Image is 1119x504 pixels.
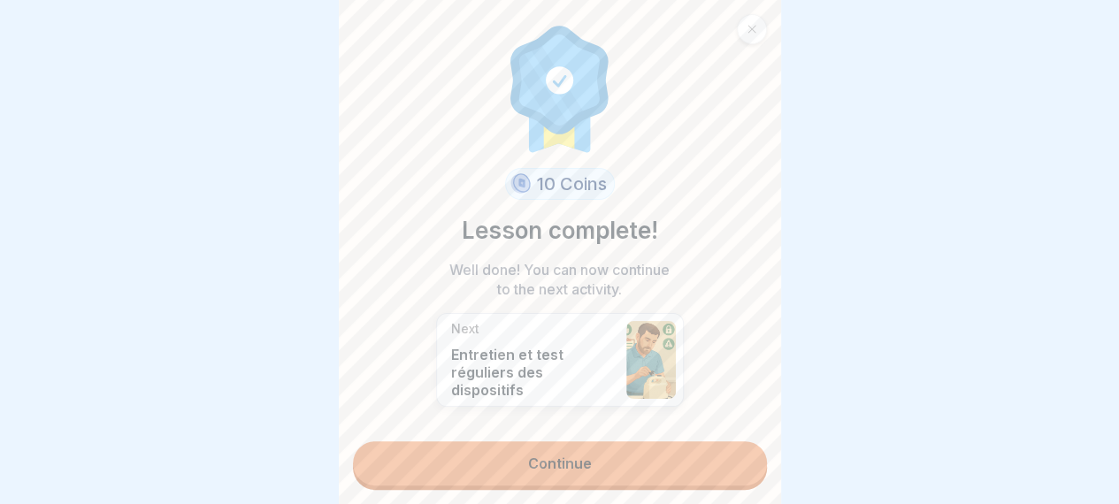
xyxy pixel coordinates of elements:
[505,168,615,200] div: 10 Coins
[508,171,533,197] img: coin.svg
[451,321,617,337] p: Next
[462,214,658,248] p: Lesson complete!
[445,260,675,299] p: Well done! You can now continue to the next activity.
[501,21,619,154] img: completion.svg
[451,346,617,399] p: Entretien et test réguliers des dispositifs
[353,441,767,485] a: Continue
